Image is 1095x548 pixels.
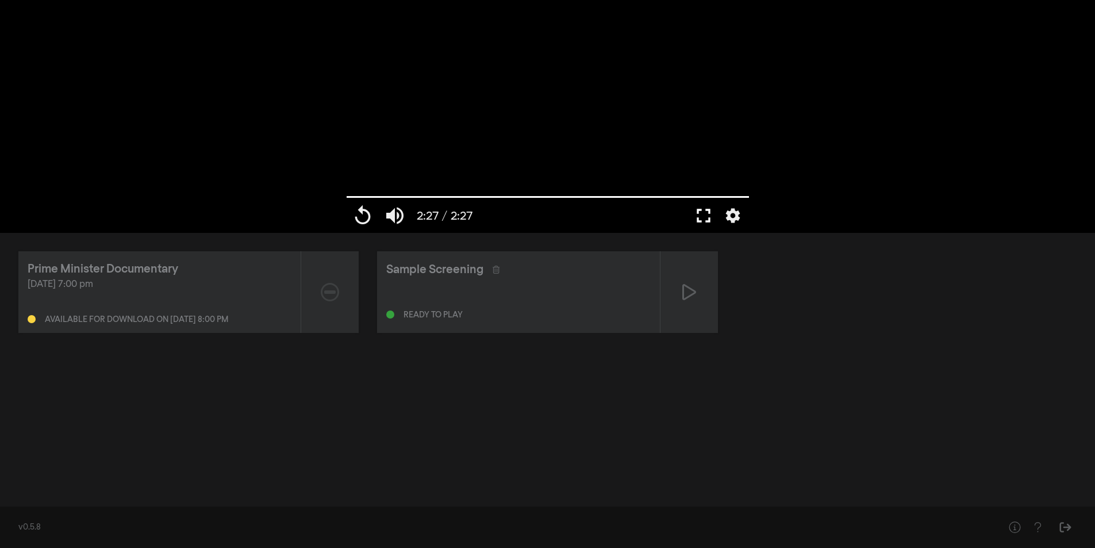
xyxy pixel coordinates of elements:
[379,198,411,233] button: Mute
[720,198,746,233] button: More settings
[45,316,228,324] div: Available for download on [DATE] 8:00 pm
[1003,516,1026,539] button: Help
[404,311,463,319] div: Ready to play
[18,522,980,534] div: v0.5.8
[347,198,379,233] button: Replay
[28,260,178,278] div: Prime Minister Documentary
[1026,516,1049,539] button: Help
[687,198,720,233] button: Full screen
[1054,516,1077,539] button: Sign Out
[386,261,483,278] div: Sample Screening
[411,198,478,233] button: 2:27 / 2:27
[28,278,291,292] div: [DATE] 7:00 pm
